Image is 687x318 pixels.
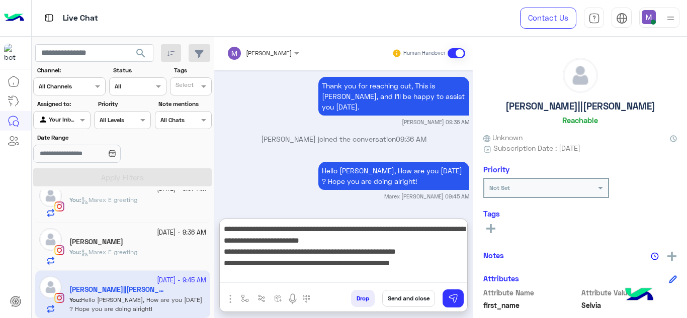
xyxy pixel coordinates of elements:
p: [PERSON_NAME] joined the conversation [218,134,469,144]
span: Attribute Name [483,287,579,298]
img: Instagram [54,245,64,255]
span: Selvia [581,300,677,310]
div: Select [174,80,194,92]
p: Live Chat [63,12,98,25]
span: You [69,248,79,256]
button: Send and close [382,290,435,307]
small: Human Handover [403,49,446,57]
img: send attachment [224,293,236,305]
small: Marex [PERSON_NAME] 09:45 AM [384,192,469,200]
a: Contact Us [520,8,576,29]
span: Attribute Value [581,287,677,298]
span: search [135,47,147,59]
img: tab [616,13,628,24]
span: 09:36 AM [396,135,426,143]
button: select flow [237,290,253,306]
span: Unknown [483,132,523,143]
img: defaultAdmin.png [39,184,62,207]
h5: karen [69,238,123,246]
b: : [69,196,81,203]
img: defaultAdmin.png [39,228,62,251]
label: Tags [174,66,211,75]
p: 23/9/2025, 9:45 AM [318,162,469,190]
span: Marex E greeting [81,196,137,203]
img: 317874714732967 [4,44,22,62]
label: Note mentions [158,99,210,109]
small: [DATE] - 9:36 AM [157,228,206,238]
img: profile [664,12,677,25]
label: Assigned to: [37,99,89,109]
img: send message [448,293,458,303]
label: Date Range [37,133,150,142]
img: Logo [4,8,24,29]
img: make a call [302,295,310,303]
img: userImage [642,10,656,24]
button: Apply Filters [33,168,212,186]
span: You [69,196,79,203]
img: tab [588,13,600,24]
img: add [667,252,676,261]
a: tab [584,8,604,29]
button: Drop [351,290,375,307]
b: Not Set [489,184,510,191]
button: create order [270,290,287,306]
img: Trigger scenario [257,294,266,302]
label: Status [113,66,165,75]
button: search [129,44,153,66]
span: [PERSON_NAME] [246,49,292,57]
button: Trigger scenario [253,290,270,306]
img: defaultAdmin.png [563,58,597,92]
p: 23/9/2025, 9:36 AM [318,77,469,116]
h6: Reachable [562,116,598,125]
h6: Tags [483,209,677,218]
img: select flow [241,294,249,302]
img: tab [43,12,55,24]
small: [PERSON_NAME] 09:36 AM [402,118,469,126]
h6: Notes [483,251,504,260]
span: Marex E greeting [81,248,137,256]
span: Subscription Date : [DATE] [493,143,580,153]
label: Priority [98,99,150,109]
label: Channel: [37,66,105,75]
img: create order [274,294,282,302]
img: notes [651,252,659,260]
b: : [69,248,81,256]
h6: Priority [483,165,509,174]
img: hulul-logo.png [622,278,657,313]
img: send voice note [287,293,299,305]
span: first_name [483,300,579,310]
h5: [PERSON_NAME]||[PERSON_NAME] [505,100,655,112]
img: Instagram [54,201,64,211]
h6: Attributes [483,274,519,283]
